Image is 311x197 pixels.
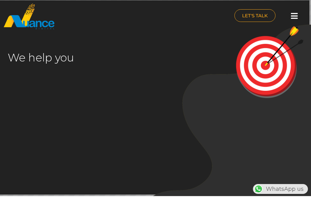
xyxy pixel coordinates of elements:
[3,3,55,30] img: nuance-qatar_logo
[254,184,263,194] img: WhatsApp
[3,3,153,30] a: nuance-qatar_logo
[8,47,142,69] rs-layer: We help you
[253,186,308,192] a: WhatsAppWhatsApp us
[242,13,268,18] span: LET'S TALK
[234,9,275,22] a: LET'S TALK
[253,184,308,194] div: WhatsApp us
